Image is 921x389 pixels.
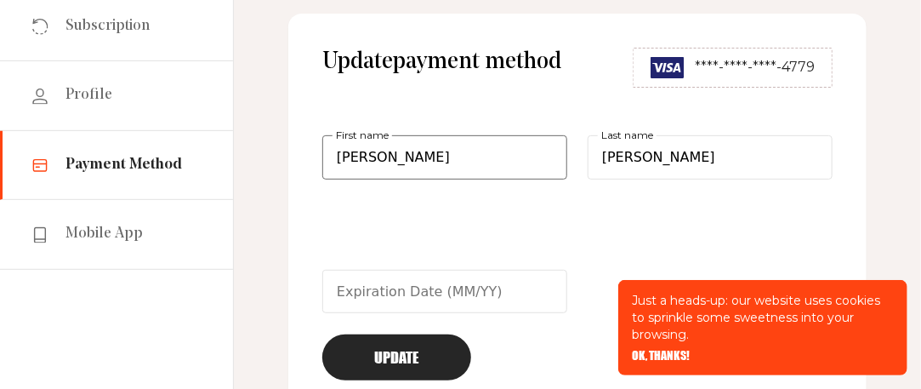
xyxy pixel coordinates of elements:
[651,57,685,78] img: Visa
[322,335,471,380] button: Update
[322,200,833,328] iframe: card
[632,292,894,343] p: Just a heads-up: our website uses cookies to sprinkle some sweetness into your browsing.
[598,125,657,144] label: Last name
[322,48,561,88] span: Update payment method
[65,16,150,37] span: Subscription
[333,125,392,144] label: First name
[65,155,182,175] span: Payment Method
[65,224,143,244] span: Mobile App
[632,350,690,362] button: OK, THANKS!
[322,270,567,314] input: Please enter a valid expiration date in the format MM/YY
[65,85,112,106] span: Profile
[588,135,833,180] input: Last name
[322,135,567,180] input: First name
